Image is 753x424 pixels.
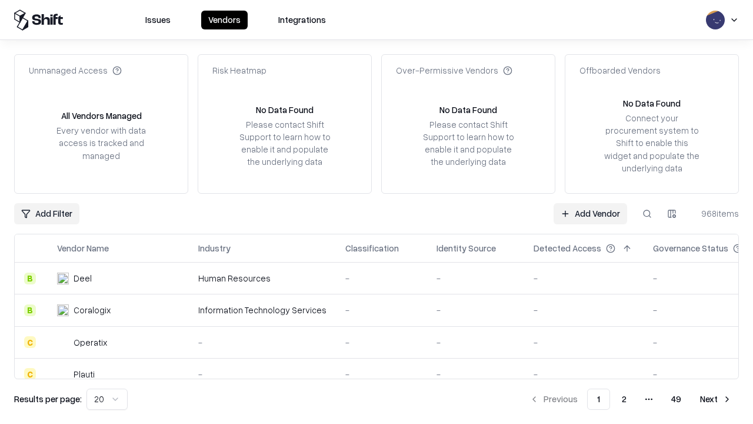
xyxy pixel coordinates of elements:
button: Next [693,389,739,410]
div: - [198,336,326,349]
div: Every vendor with data access is tracked and managed [52,124,150,161]
div: All Vendors Managed [61,110,142,122]
div: C [24,368,36,380]
p: Results per page: [14,393,82,405]
div: Detected Access [534,242,601,254]
div: - [437,272,515,284]
nav: pagination [522,389,739,410]
div: No Data Found [256,104,314,116]
div: 968 items [692,207,739,220]
div: Classification [345,242,399,254]
div: Over-Permissive Vendors [396,64,512,77]
div: Information Technology Services [198,304,326,316]
div: Governance Status [653,242,728,254]
img: Operatix [57,336,69,348]
div: - [198,368,326,380]
div: No Data Found [439,104,497,116]
button: 1 [587,389,610,410]
button: Issues [138,11,178,29]
div: - [345,304,418,316]
div: - [437,336,515,349]
div: - [437,304,515,316]
div: - [534,304,634,316]
div: - [534,272,634,284]
div: - [345,272,418,284]
img: Deel [57,273,69,284]
div: - [437,368,515,380]
div: Offboarded Vendors [579,64,661,77]
div: - [345,368,418,380]
div: Human Resources [198,272,326,284]
div: - [534,368,634,380]
div: Operatix [74,336,107,349]
a: Add Vendor [554,203,627,224]
div: Industry [198,242,231,254]
div: B [24,304,36,316]
img: Plauti [57,368,69,380]
div: Plauti [74,368,95,380]
div: Coralogix [74,304,111,316]
div: - [345,336,418,349]
img: Coralogix [57,304,69,316]
div: Deel [74,272,92,284]
div: Identity Source [437,242,496,254]
button: 49 [662,389,691,410]
button: Integrations [271,11,333,29]
div: Please contact Shift Support to learn how to enable it and populate the underlying data [236,118,334,168]
button: 2 [612,389,636,410]
div: C [24,336,36,348]
div: B [24,273,36,284]
div: No Data Found [623,97,681,110]
div: Vendor Name [57,242,109,254]
div: - [534,336,634,349]
div: Please contact Shift Support to learn how to enable it and populate the underlying data [419,118,517,168]
div: Unmanaged Access [29,64,122,77]
div: Risk Heatmap [212,64,266,77]
button: Add Filter [14,203,79,224]
div: Connect your procurement system to Shift to enable this widget and populate the underlying data [603,112,701,174]
button: Vendors [201,11,248,29]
